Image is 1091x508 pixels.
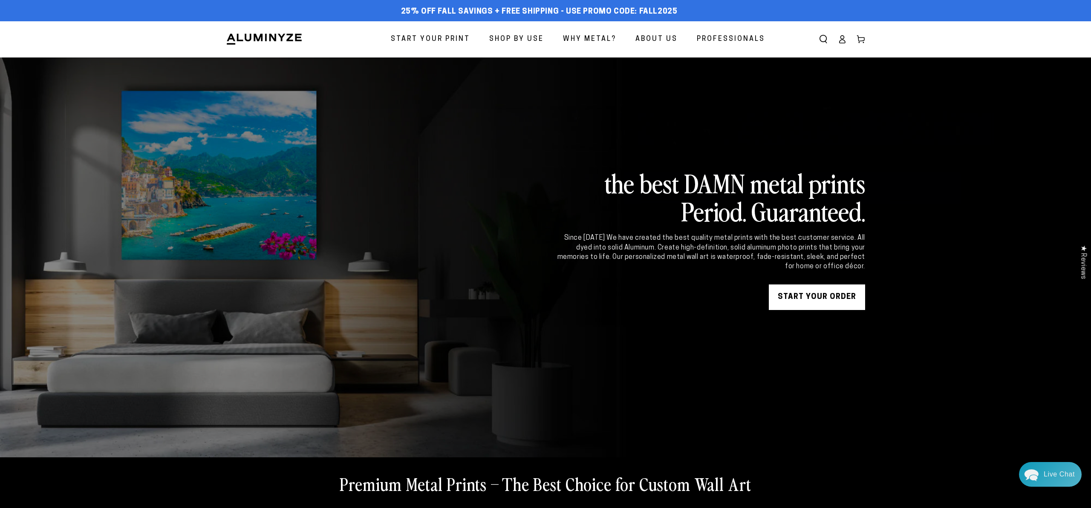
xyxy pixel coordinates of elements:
[1075,238,1091,286] div: Click to open Judge.me floating reviews tab
[401,7,678,17] span: 25% off FALL Savings + Free Shipping - Use Promo Code: FALL2025
[1019,462,1082,487] div: Chat widget toggle
[769,284,865,310] a: START YOUR Order
[489,33,544,46] span: Shop By Use
[697,33,765,46] span: Professionals
[556,169,865,225] h2: the best DAMN metal prints Period. Guaranteed.
[391,33,470,46] span: Start Your Print
[1044,462,1075,487] div: Contact Us Directly
[340,473,751,495] h2: Premium Metal Prints – The Best Choice for Custom Wall Art
[483,28,550,51] a: Shop By Use
[629,28,684,51] a: About Us
[563,33,616,46] span: Why Metal?
[690,28,771,51] a: Professionals
[384,28,476,51] a: Start Your Print
[556,233,865,272] div: Since [DATE] We have created the best quality metal prints with the best customer service. All dy...
[814,30,833,49] summary: Search our site
[635,33,678,46] span: About Us
[557,28,623,51] a: Why Metal?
